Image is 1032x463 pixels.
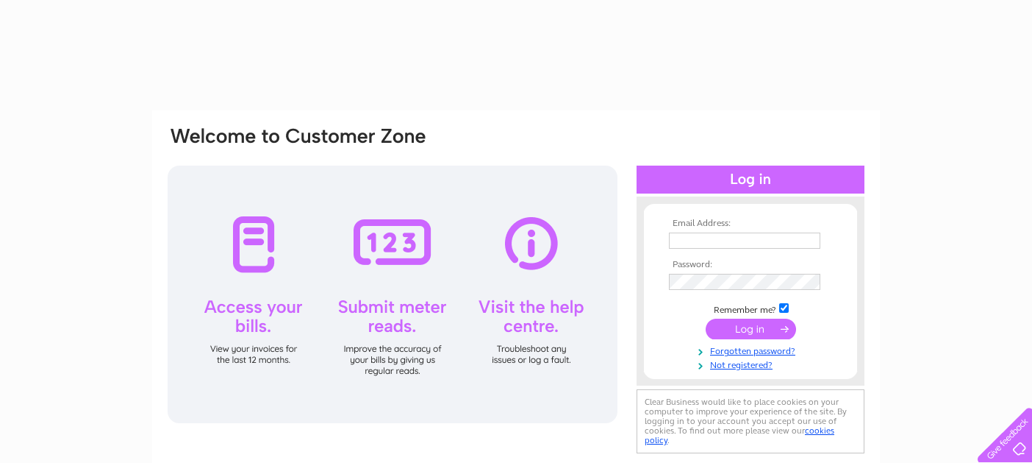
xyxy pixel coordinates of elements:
th: Password: [665,260,836,270]
a: cookies policy [645,425,834,445]
th: Email Address: [665,219,836,229]
div: Clear Business would like to place cookies on your computer to improve your experience of the sit... [637,389,864,453]
td: Remember me? [665,301,836,316]
a: Not registered? [669,357,836,371]
input: Submit [706,319,796,339]
a: Forgotten password? [669,343,836,357]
